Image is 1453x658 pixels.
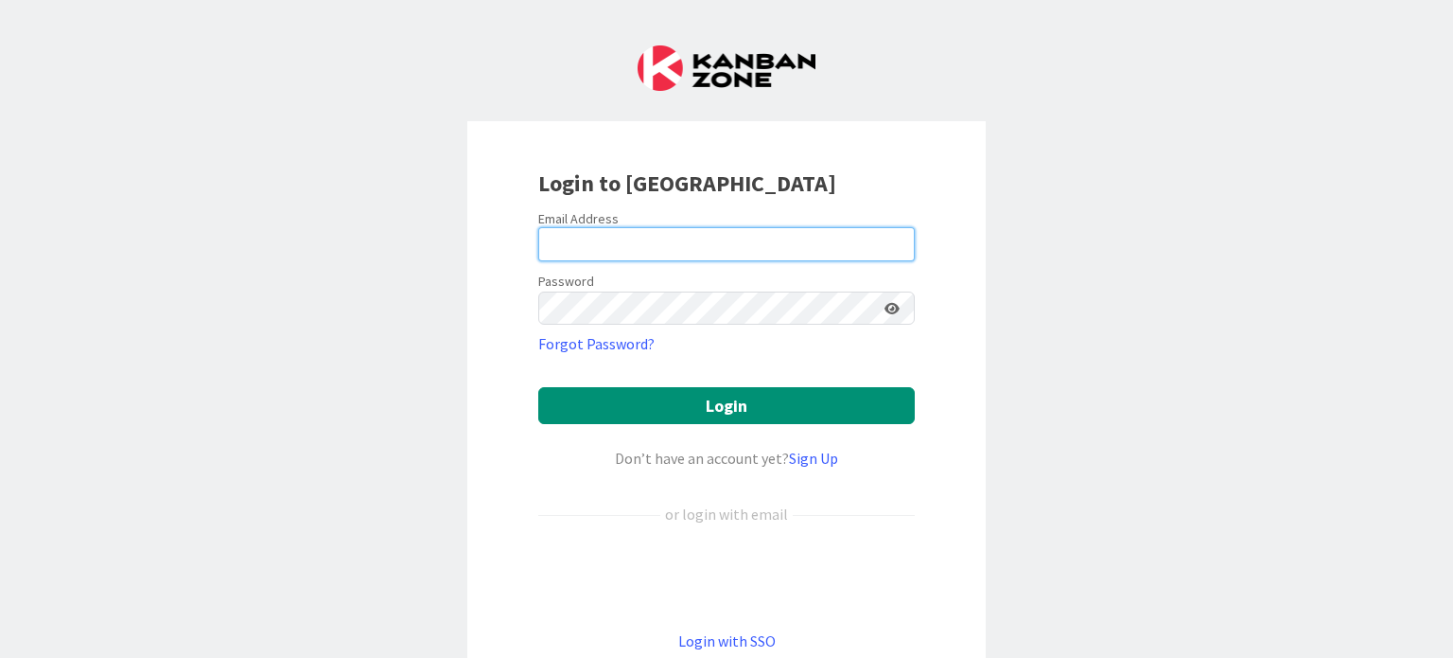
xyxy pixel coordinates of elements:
button: Login [538,387,915,424]
a: Login with SSO [678,631,776,650]
a: Forgot Password? [538,332,655,355]
a: Sign Up [789,449,838,468]
iframe: Sign in with Google Button [529,557,924,598]
div: or login with email [660,503,793,525]
b: Login to [GEOGRAPHIC_DATA] [538,169,836,198]
label: Password [538,272,594,292]
label: Email Address [538,210,619,227]
div: Don’t have an account yet? [538,447,915,470]
img: Kanban Zone [638,45,815,91]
